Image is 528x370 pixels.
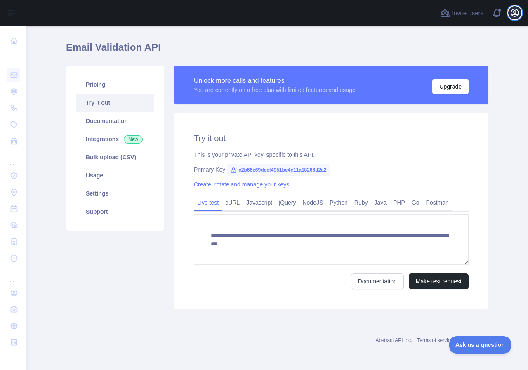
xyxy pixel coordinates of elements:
div: This is your private API key, specific to this API. [194,151,469,159]
button: Invite users [438,7,485,20]
a: Ruby [351,196,371,209]
a: PHP [390,196,408,209]
a: NodeJS [299,196,326,209]
div: ... [7,267,20,284]
a: Javascript [243,196,276,209]
a: Go [408,196,423,209]
a: Abstract API Inc. [376,337,412,343]
a: Usage [76,166,154,184]
a: Integrations New [76,130,154,148]
div: Unlock more calls and features [194,76,356,86]
a: Postman [423,196,452,209]
span: c2b66e69dccf4951be4e11a18266d2a2 [227,164,330,176]
a: Bulk upload (CSV) [76,148,154,166]
a: Live test [194,196,222,209]
a: Settings [76,184,154,203]
button: Upgrade [432,79,469,94]
h1: Email Validation API [66,41,488,61]
iframe: Toggle Customer Support [449,336,511,354]
a: Support [76,203,154,221]
span: Invite users [452,9,483,18]
a: Java [371,196,390,209]
a: Documentation [351,273,404,289]
button: Make test request [409,273,469,289]
a: Documentation [76,112,154,130]
a: Create, rotate and manage your keys [194,181,289,188]
div: You are currently on a free plan with limited features and usage [194,86,356,94]
div: ... [7,150,20,167]
a: Python [326,196,351,209]
h2: Try it out [194,132,469,144]
a: jQuery [276,196,299,209]
a: cURL [222,196,243,209]
a: Terms of service [417,337,453,343]
a: Try it out [76,94,154,112]
div: ... [7,49,20,66]
span: New [124,135,143,144]
div: Primary Key: [194,165,469,174]
a: Pricing [76,75,154,94]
